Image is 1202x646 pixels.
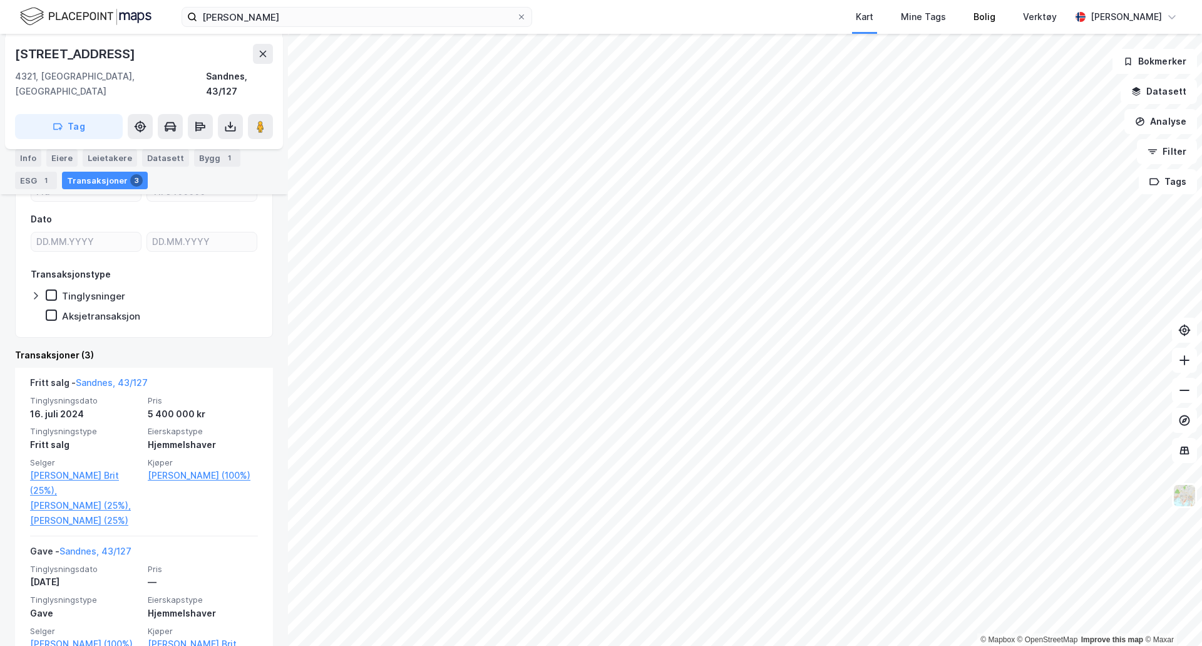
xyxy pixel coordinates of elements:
iframe: Chat Widget [1139,586,1202,646]
div: Bolig [973,9,995,24]
div: Kart [856,9,873,24]
div: [STREET_ADDRESS] [15,44,138,64]
div: Fritt salg [30,437,140,452]
span: Kjøper [148,457,258,468]
div: — [148,575,258,590]
div: Transaksjoner (3) [15,348,273,363]
button: Tag [15,114,123,139]
a: Improve this map [1081,635,1143,644]
div: Hjemmelshaver [148,606,258,621]
span: Eierskapstype [148,426,258,437]
div: 1 [223,152,235,164]
div: [PERSON_NAME] [1091,9,1162,24]
span: Tinglysningsdato [30,395,140,406]
div: Tinglysninger [62,290,125,302]
span: Tinglysningstype [30,595,140,605]
button: Filter [1137,139,1197,164]
div: Sandnes, 43/127 [206,69,273,99]
a: [PERSON_NAME] (100%) [148,468,258,483]
img: Z [1173,484,1196,508]
div: Aksjetransaksjon [62,310,140,322]
div: Datasett [142,149,189,167]
div: Transaksjoner [62,172,148,189]
div: Verktøy [1023,9,1057,24]
div: Info [15,149,41,167]
div: Leietakere [83,149,137,167]
a: OpenStreetMap [1017,635,1078,644]
div: Dato [31,212,52,227]
span: Pris [148,395,258,406]
a: [PERSON_NAME] Brit (25%), [30,468,140,498]
input: DD.MM.YYYY [31,232,141,251]
a: Sandnes, 43/127 [59,546,131,556]
button: Tags [1139,169,1197,194]
div: Kontrollprogram for chat [1139,586,1202,646]
span: Selger [30,457,140,468]
span: Selger [30,626,140,637]
span: Tinglysningstype [30,426,140,437]
div: Bygg [194,149,240,167]
a: Sandnes, 43/127 [76,377,148,388]
button: Datasett [1121,79,1197,104]
a: Mapbox [980,635,1015,644]
span: Kjøper [148,626,258,637]
div: 3 [130,174,143,187]
div: Fritt salg - [30,375,148,395]
div: Mine Tags [901,9,946,24]
input: Søk på adresse, matrikkel, gårdeiere, leietakere eller personer [197,8,516,26]
div: ESG [15,172,57,189]
div: Gave - [30,544,131,564]
span: Tinglysningsdato [30,564,140,575]
div: Hjemmelshaver [148,437,258,452]
a: [PERSON_NAME] (25%) [30,513,140,528]
button: Analyse [1124,109,1197,134]
div: 16. juli 2024 [30,407,140,422]
span: Eierskapstype [148,595,258,605]
div: 4321, [GEOGRAPHIC_DATA], [GEOGRAPHIC_DATA] [15,69,206,99]
div: Eiere [46,149,78,167]
div: 5 400 000 kr [148,407,258,422]
div: 1 [39,174,52,187]
input: DD.MM.YYYY [147,232,257,251]
a: [PERSON_NAME] (25%), [30,498,140,513]
img: logo.f888ab2527a4732fd821a326f86c7f29.svg [20,6,152,28]
button: Bokmerker [1112,49,1197,74]
span: Pris [148,564,258,575]
div: Gave [30,606,140,621]
div: [DATE] [30,575,140,590]
div: Transaksjonstype [31,267,111,282]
